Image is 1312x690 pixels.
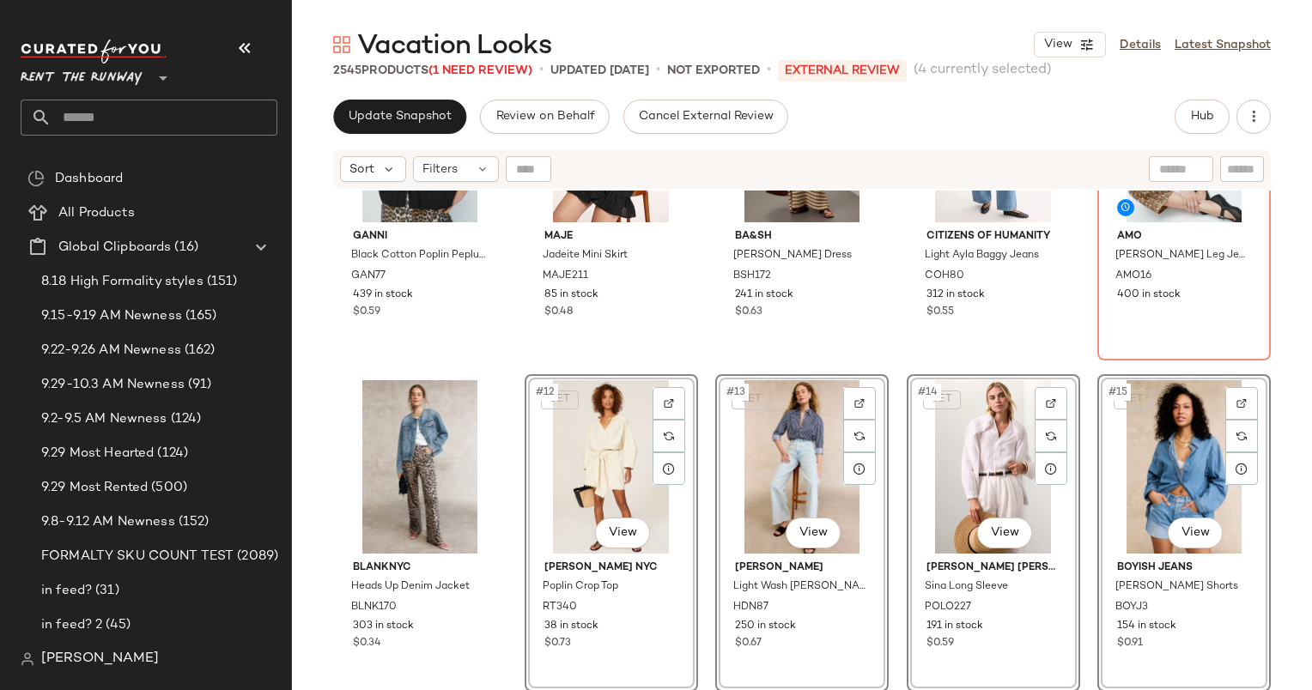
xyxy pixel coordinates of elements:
[1103,380,1265,554] img: BOYJ3.jpg
[480,100,609,134] button: Review on Behalf
[348,110,452,124] span: Update Snapshot
[353,229,487,245] span: GANNI
[21,652,34,666] img: svg%3e
[1034,32,1106,57] button: View
[428,64,532,77] span: (1 Need Review)
[203,272,238,292] span: (151)
[41,306,182,326] span: 9.15-9.19 AM Newness
[353,619,414,634] span: 303 in stock
[926,287,985,303] span: 312 in stock
[333,100,466,134] button: Update Snapshot
[667,62,760,80] p: Not Exported
[1121,394,1143,406] span: SET
[543,579,618,595] span: Poplin Crop Top
[767,60,771,81] span: •
[333,64,361,77] span: 2545
[913,380,1074,554] img: POLO227.jpg
[41,341,181,360] span: 9.22-9.26 AM Newness
[1107,384,1131,401] span: #15
[148,478,187,498] span: (500)
[1236,431,1247,441] img: svg%3e
[544,305,573,320] span: $0.48
[735,287,793,303] span: 241 in stock
[926,229,1060,245] span: Citizens of Humanity
[534,384,558,401] span: #12
[989,526,1018,540] span: View
[353,305,380,320] span: $0.59
[721,380,883,554] img: HDN87.jpg
[167,409,202,429] span: (124)
[664,431,674,441] img: svg%3e
[21,58,143,89] span: Rent the Runway
[58,238,171,257] span: Global Clipboards
[733,600,768,615] span: HDN87
[1046,431,1056,441] img: svg%3e
[732,390,769,409] button: SET
[353,636,381,651] span: $0.34
[41,581,92,601] span: in feed?
[353,560,487,576] span: BLANKNYC
[1120,36,1161,54] a: Details
[92,581,119,601] span: (31)
[926,305,954,320] span: $0.55
[55,169,123,189] span: Dashboard
[175,512,210,532] span: (152)
[541,390,579,409] button: SET
[1168,517,1223,548] button: View
[41,444,154,463] span: 9.29 Most Hearted
[1117,287,1181,303] span: 400 in stock
[733,579,867,595] span: Light Wash [PERSON_NAME] Relaxed Barrel Jeans
[1181,526,1210,540] span: View
[357,29,551,64] span: Vacation Looks
[27,170,45,187] img: svg%3e
[733,269,771,284] span: BSH172
[925,600,971,615] span: POLO227
[1115,579,1238,595] span: [PERSON_NAME] Shorts
[623,100,788,134] button: Cancel External Review
[543,269,588,284] span: MAJE211
[531,380,692,554] img: RT340.jpg
[1115,600,1148,615] span: BOYJ3
[41,375,185,395] span: 9.29-10.3 AM Newness
[41,615,102,635] span: in feed? 2
[550,62,649,80] p: updated [DATE]
[41,409,167,429] span: 9.2-9.5 AM Newness
[154,444,188,463] span: (124)
[41,478,148,498] span: 9.29 Most Rented
[931,394,952,406] span: SET
[339,380,501,554] img: BLNK170.jpg
[351,248,485,263] span: Black Cotton Poplin Peplum Blouse
[495,110,594,124] span: Review on Behalf
[41,649,159,669] span: [PERSON_NAME]
[977,517,1032,548] button: View
[333,62,532,80] div: Products
[544,287,598,303] span: 85 in stock
[353,287,413,303] span: 439 in stock
[544,229,678,245] span: Maje
[543,248,628,263] span: Jadeite Mini Skirt
[333,36,350,53] img: svg%3e
[735,229,869,245] span: ba&sh
[664,398,674,409] img: svg%3e
[41,272,203,292] span: 8.18 High Formality styles
[351,579,470,595] span: Heads Up Denim Jacket
[739,394,761,406] span: SET
[41,512,175,532] span: 9.8-9.12 AM Newness
[349,160,374,179] span: Sort
[1043,38,1072,51] span: View
[543,600,577,615] span: RT340
[923,390,961,409] button: SET
[1114,390,1151,409] button: SET
[58,203,135,223] span: All Products
[422,160,458,179] span: Filters
[916,384,941,401] span: #14
[778,60,907,82] p: External REVIEW
[41,547,234,566] span: FORMALTY SKU COUNT TEST
[102,615,131,635] span: (45)
[925,579,1008,595] span: Sina Long Sleeve
[1190,110,1214,124] span: Hub
[725,384,749,401] span: #13
[733,248,852,263] span: [PERSON_NAME] Dress
[854,398,865,409] img: svg%3e
[1175,100,1230,134] button: Hub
